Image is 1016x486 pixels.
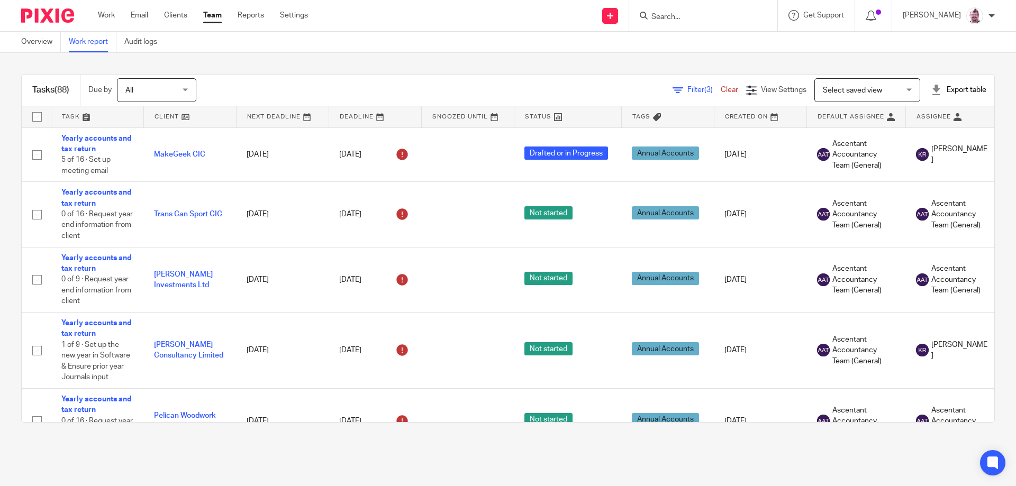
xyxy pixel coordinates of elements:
[916,415,929,427] img: svg%3E
[817,415,830,427] img: svg%3E
[761,86,806,94] span: View Settings
[164,10,187,21] a: Clients
[236,388,329,453] td: [DATE]
[61,276,131,305] span: 0 of 9 · Request year end information from client
[524,272,573,285] span: Not started
[632,146,699,160] span: Annual Accounts
[32,85,69,96] h1: Tasks
[817,344,830,356] img: svg%3E
[931,340,987,361] span: [PERSON_NAME]
[916,344,929,356] img: svg%3E
[61,135,132,153] a: Yearly accounts and tax return
[916,148,929,161] img: svg%3E
[632,114,650,120] span: Tags
[817,208,830,221] img: svg%3E
[714,182,806,247] td: [DATE]
[131,10,148,21] a: Email
[154,210,222,218] a: Trans Can Sport CIC
[524,206,573,219] span: Not started
[524,342,573,355] span: Not started
[236,182,329,247] td: [DATE]
[632,342,699,355] span: Annual Accounts
[803,12,844,19] span: Get Support
[714,127,806,182] td: [DATE]
[714,313,806,389] td: [DATE]
[238,10,264,21] a: Reports
[832,263,895,296] span: Ascentant Accountancy Team (General)
[650,13,746,22] input: Search
[524,146,608,160] span: Drafted or in Progress
[714,388,806,453] td: [DATE]
[61,156,111,175] span: 5 of 16 · Set up meeting email
[154,151,205,158] a: MakeGeek CIC
[154,341,223,359] a: [PERSON_NAME] Consultancy Limited
[714,247,806,312] td: [DATE]
[931,263,987,296] span: Ascentant Accountancy Team (General)
[632,272,699,285] span: Annual Accounts
[236,313,329,389] td: [DATE]
[203,10,222,21] a: Team
[21,32,61,52] a: Overview
[721,86,738,94] a: Clear
[339,206,411,223] div: [DATE]
[154,412,216,430] a: Pelican Woodwork Limited
[903,10,961,21] p: [PERSON_NAME]
[832,334,895,366] span: Ascentant Accountancy Team (General)
[61,254,132,272] a: Yearly accounts and tax return
[61,210,133,240] span: 0 of 16 · Request year end information from client
[339,412,411,429] div: [DATE]
[339,271,411,288] div: [DATE]
[832,405,895,437] span: Ascentant Accountancy Team (General)
[61,396,132,414] a: Yearly accounts and tax return
[687,86,721,94] span: Filter
[98,10,115,21] a: Work
[125,87,133,94] span: All
[280,10,308,21] a: Settings
[339,146,411,163] div: [DATE]
[236,247,329,312] td: [DATE]
[88,85,112,95] p: Due by
[832,139,895,171] span: Ascentant Accountancy Team (General)
[632,413,699,426] span: Annual Accounts
[61,319,132,337] a: Yearly accounts and tax return
[916,273,929,286] img: svg%3E
[154,271,213,289] a: [PERSON_NAME] Investments Ltd
[339,342,411,359] div: [DATE]
[61,417,133,446] span: 0 of 16 · Request year end information from client
[916,208,929,221] img: svg%3E
[832,198,895,231] span: Ascentant Accountancy Team (General)
[823,87,882,94] span: Select saved view
[817,273,830,286] img: svg%3E
[124,32,165,52] a: Audit logs
[931,405,987,437] span: Ascentant Accountancy Team (General)
[61,189,132,207] a: Yearly accounts and tax return
[966,7,983,24] img: KD3.png
[931,198,987,231] span: Ascentant Accountancy Team (General)
[817,148,830,161] img: svg%3E
[236,127,329,182] td: [DATE]
[55,86,69,94] span: (88)
[704,86,713,94] span: (3)
[632,206,699,219] span: Annual Accounts
[69,32,116,52] a: Work report
[524,413,573,426] span: Not started
[931,144,987,166] span: [PERSON_NAME]
[931,85,986,95] div: Export table
[61,341,130,381] span: 1 of 9 · Set up the new year in Software & Ensure prior year Journals input
[21,8,74,23] img: Pixie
